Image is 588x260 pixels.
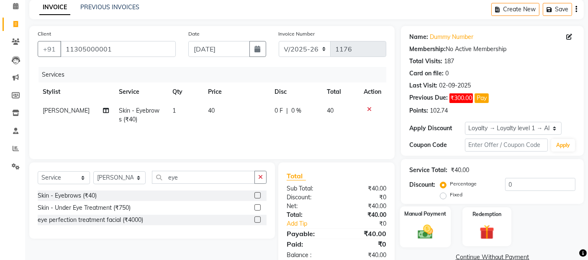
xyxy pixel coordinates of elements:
[208,107,215,114] span: 40
[322,82,359,101] th: Total
[38,82,114,101] th: Stylist
[491,3,539,16] button: Create New
[409,45,575,54] div: No Active Membership
[409,141,465,149] div: Coupon Code
[336,239,393,249] div: ₹0
[287,172,306,180] span: Total
[475,223,499,242] img: _gift.svg
[450,180,477,188] label: Percentage
[291,106,301,115] span: 0 %
[43,107,90,114] span: [PERSON_NAME]
[280,239,336,249] div: Paid:
[409,124,465,133] div: Apply Discount
[270,82,322,101] th: Disc
[203,82,270,101] th: Price
[119,107,159,123] span: Skin - Eyebrows (₹40)
[172,107,176,114] span: 1
[280,202,336,211] div: Net:
[409,180,435,189] div: Discount:
[152,171,255,184] input: Search or Scan
[336,229,393,239] div: ₹40.00
[430,33,473,41] a: Dummy Number
[39,67,393,82] div: Services
[336,211,393,219] div: ₹40.00
[114,82,167,101] th: Service
[475,93,489,103] button: Pay
[444,57,454,66] div: 187
[405,210,447,218] label: Manual Payment
[409,81,437,90] div: Last Visit:
[450,191,462,198] label: Fixed
[409,33,428,41] div: Name:
[280,251,336,260] div: Balance :
[279,30,315,38] label: Invoice Number
[80,3,139,11] a: PREVIOUS INVOICES
[413,223,438,240] img: _cash.svg
[409,45,446,54] div: Membership:
[280,193,336,202] div: Discount:
[280,229,336,239] div: Payable:
[188,30,200,38] label: Date
[167,82,203,101] th: Qty
[409,166,447,175] div: Service Total:
[551,139,575,152] button: Apply
[280,219,346,228] a: Add Tip
[275,106,283,115] span: 0 F
[451,166,469,175] div: ₹40.00
[409,69,444,78] div: Card on file:
[286,106,288,115] span: |
[359,82,386,101] th: Action
[38,191,97,200] div: Skin - Eyebrows (₹40)
[280,211,336,219] div: Total:
[445,69,449,78] div: 0
[280,184,336,193] div: Sub Total:
[336,193,393,202] div: ₹0
[336,202,393,211] div: ₹40.00
[60,41,176,57] input: Search by Name/Mobile/Email/Code
[465,139,548,152] input: Enter Offer / Coupon Code
[409,106,428,115] div: Points:
[38,216,143,224] div: eye perfection treatment facial (₹4000)
[38,41,61,57] button: +91
[472,211,501,218] label: Redemption
[327,107,334,114] span: 40
[336,251,393,260] div: ₹40.00
[430,106,448,115] div: 102.74
[409,57,442,66] div: Total Visits:
[346,219,393,228] div: ₹0
[336,184,393,193] div: ₹40.00
[449,93,473,103] span: ₹300.00
[409,93,448,103] div: Previous Due:
[38,30,51,38] label: Client
[543,3,572,16] button: Save
[439,81,471,90] div: 02-09-2025
[38,203,131,212] div: Skin - Under Eye Treatment (₹750)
